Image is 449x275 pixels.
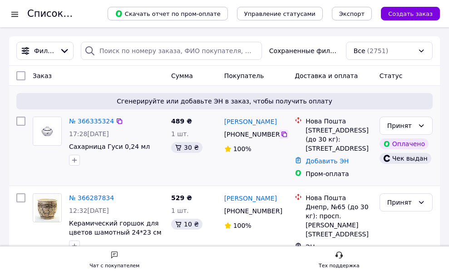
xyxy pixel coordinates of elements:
[69,220,162,245] a: Керамический горшок для цветов шамотный 24*23 см [PERSON_NAME]№3
[306,193,372,202] div: Нова Пошта
[224,194,277,203] a: [PERSON_NAME]
[69,194,114,201] a: № 366287834
[222,128,281,141] div: [PHONE_NUMBER]
[367,47,389,54] span: (2751)
[89,261,139,270] div: Чат с покупателем
[171,219,202,230] div: 10 ₴
[69,143,150,150] a: Сахарница Гуси 0,24 мл
[339,10,365,17] span: Экспорт
[222,205,281,217] div: [PHONE_NUMBER]
[233,222,252,229] span: 100%
[306,169,372,178] div: Пром-оплата
[224,117,277,126] a: [PERSON_NAME]
[171,72,193,79] span: Сумма
[35,194,59,222] img: Фото товару
[381,7,440,20] button: Создать заказ
[81,42,262,60] input: Поиск по номеру заказа, ФИО покупателя, номеру телефона, Email, номеру накладной
[224,72,264,79] span: Покупатель
[387,121,414,131] div: Принят
[269,46,339,55] span: Сохраненные фильтры:
[388,10,433,17] span: Создать заказ
[108,7,228,20] button: Скачать отчет по пром-оплате
[34,46,56,55] span: Фильтры
[332,7,372,20] button: Экспорт
[33,72,52,79] span: Заказ
[115,10,221,18] span: Скачать отчет по пром-оплате
[171,130,189,137] span: 1 шт.
[380,153,431,164] div: Чек выдан
[354,46,365,55] span: Все
[306,126,372,153] div: [STREET_ADDRESS] (до 30 кг): [STREET_ADDRESS]
[295,72,358,79] span: Доставка и оплата
[306,243,364,269] span: ЭН: 20 4512 6909 8759
[33,117,62,146] a: Фото товару
[33,117,61,145] img: Фото товару
[306,117,372,126] div: Нова Пошта
[306,202,372,239] div: Днепр, №65 (до 30 кг): просп. [PERSON_NAME][STREET_ADDRESS]
[33,193,62,222] a: Фото товару
[387,197,414,207] div: Принят
[27,8,105,19] h1: Список заказов
[380,138,429,149] div: Оплачено
[171,194,192,201] span: 529 ₴
[69,118,114,125] a: № 366335324
[233,145,252,152] span: 100%
[171,118,192,125] span: 489 ₴
[20,97,429,106] span: Сгенерируйте или добавьте ЭН в заказ, чтобы получить оплату
[237,7,323,20] button: Управление статусами
[171,142,202,153] div: 30 ₴
[69,207,109,214] span: 12:32[DATE]
[380,72,403,79] span: Статус
[171,207,189,214] span: 1 шт.
[372,10,440,17] a: Создать заказ
[306,157,349,165] a: Добавить ЭН
[319,261,360,270] div: Тех поддержка
[69,130,109,137] span: 17:28[DATE]
[244,10,316,17] span: Управление статусами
